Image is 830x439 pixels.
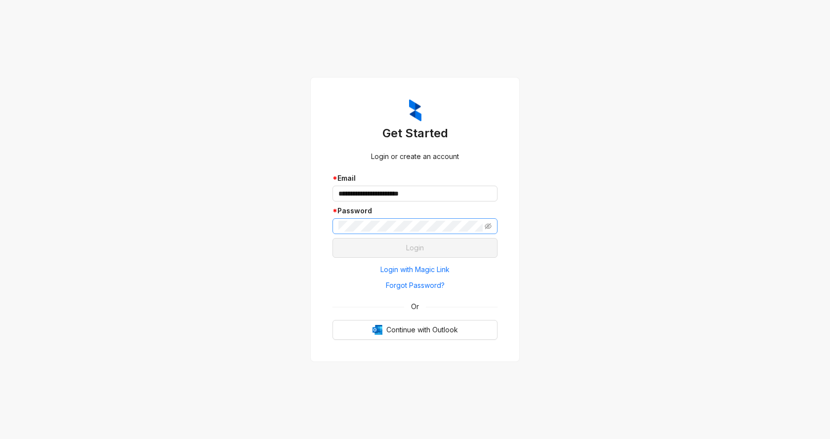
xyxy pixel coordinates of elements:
[485,223,492,230] span: eye-invisible
[332,151,498,162] div: Login or create an account
[332,125,498,141] h3: Get Started
[332,278,498,293] button: Forgot Password?
[404,301,426,312] span: Or
[409,99,421,122] img: ZumaIcon
[332,173,498,184] div: Email
[332,320,498,340] button: OutlookContinue with Outlook
[373,325,382,335] img: Outlook
[332,205,498,216] div: Password
[380,264,450,275] span: Login with Magic Link
[386,280,445,291] span: Forgot Password?
[332,238,498,258] button: Login
[386,324,458,335] span: Continue with Outlook
[332,262,498,278] button: Login with Magic Link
